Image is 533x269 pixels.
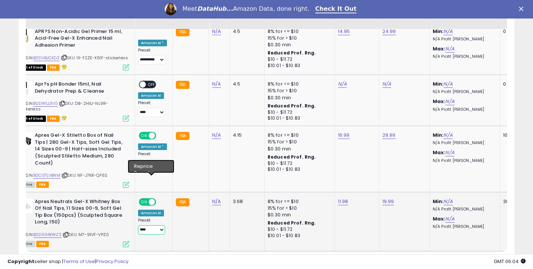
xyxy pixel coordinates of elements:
[197,5,233,12] i: DataHub...
[63,258,95,265] a: Terms of Use
[268,205,329,212] div: 15% for > $10
[268,160,329,167] div: $10 - $11.72
[503,132,526,139] div: 101
[18,81,129,121] div: ASIN:
[176,28,190,36] small: FBA
[212,80,221,88] a: N/A
[35,198,125,228] b: Apres Neutrals Gel-X Whitney Box Of Nail Tips, 11 Sizes 00-9, Soft Gel Tip Box (150pcs) (Sculpted...
[47,116,60,122] span: FBA
[268,109,329,116] div: $10 - $11.72
[382,80,391,88] a: N/A
[18,64,46,71] span: All listings that are currently out of stock and unavailable for purchase on Amazon
[268,103,316,109] b: Reduced Prof. Rng.
[503,198,526,205] div: 30
[443,80,452,88] a: N/A
[382,28,396,35] a: 24.99
[268,81,329,87] div: 8% for <= $10
[433,158,494,163] p: N/A Profit [PERSON_NAME]
[60,64,67,69] i: hazardous material
[268,166,329,173] div: $10.01 - $10.83
[212,132,221,139] a: N/A
[268,146,329,152] div: $0.30 min
[433,207,494,212] p: N/A Profit [PERSON_NAME]
[503,28,526,35] div: 0
[268,115,329,122] div: $10.01 - $10.83
[176,198,190,206] small: FBA
[138,100,167,117] div: Preset:
[433,140,494,146] p: N/A Profit [PERSON_NAME]
[503,81,526,87] div: 0
[382,198,394,205] a: 19.99
[433,107,494,112] p: N/A Profit [PERSON_NAME]
[268,220,316,226] b: Reduced Prof. Rng.
[338,198,348,205] a: 11.98
[268,233,329,239] div: $10.01 - $10.83
[268,212,329,218] div: $0.30 min
[176,132,190,140] small: FBA
[61,172,107,178] span: | SKU: NF-J7KR-QF6S
[18,100,108,112] span: | SKU: D8-2HXJ-NL9R-stickerless
[212,28,221,35] a: N/A
[443,132,452,139] a: N/A
[433,215,446,222] b: Max:
[268,63,329,69] div: $10.01 - $10.83
[433,132,444,139] b: Min:
[212,198,221,205] a: N/A
[35,28,125,51] b: APR?S Non-Acidic Gel Primer 15 ml, Acid-Free Gel-X Enhanced Nail Adhesion Primer
[140,133,149,139] span: ON
[233,198,259,205] div: 3.68
[138,48,167,64] div: Preset:
[445,215,454,223] a: N/A
[433,98,446,105] b: Max:
[268,139,329,145] div: 15% for > $10
[445,98,454,105] a: N/A
[138,218,167,235] div: Preset:
[165,3,177,15] img: Profile image for Georgie
[18,116,46,122] span: All listings that are currently out of stock and unavailable for purchase on Amazon
[433,37,494,42] p: N/A Profit [PERSON_NAME]
[268,94,329,101] div: $0.30 min
[138,40,167,46] div: Amazon AI *
[315,5,357,13] a: Check It Out
[433,89,494,94] p: N/A Profit [PERSON_NAME]
[18,241,35,247] span: All listings currently available for purchase on Amazon
[155,133,167,139] span: OFF
[176,81,190,89] small: FBA
[47,64,60,71] span: FBA
[494,258,526,265] span: 2025-09-11 06:04 GMT
[33,100,58,107] a: B0DW1JJ1VG
[268,56,329,63] div: $10 - $11.72
[18,182,35,188] span: All listings currently available for purchase on Amazon
[33,172,60,179] a: B0CGTLVBNM
[33,232,61,238] a: B0D934KWZS
[433,28,444,35] b: Min:
[7,258,34,265] strong: Copyright
[338,28,350,35] a: 14.95
[268,28,329,35] div: 8% for <= $10
[382,132,396,139] a: 29.99
[338,132,350,139] a: 16.99
[140,199,149,205] span: ON
[268,50,316,56] b: Reduced Prof. Rng.
[155,199,167,205] span: OFF
[36,182,49,188] span: FBA
[233,132,259,139] div: 4.15
[35,81,125,96] b: Apr?s pH Bonder 15ml, Nail Dehydrator Prep & Cleanse
[443,198,452,205] a: N/A
[445,45,454,53] a: N/A
[61,55,128,61] span: | SKU: 1X-F2ZE-X61F-stickerless
[268,35,329,41] div: 15% for > $10
[519,7,526,11] div: Close
[268,154,316,160] b: Reduced Prof. Rng.
[63,232,109,238] span: | SKU: M7-91VF-VPZ0
[433,54,494,59] p: N/A Profit [PERSON_NAME]
[7,258,128,265] div: seller snap | |
[268,226,329,233] div: $10 - $11.72
[433,45,446,52] b: Max:
[443,28,452,35] a: N/A
[138,92,164,99] div: Amazon AI
[445,149,454,156] a: N/A
[182,5,309,13] div: Meet Amazon Data, done right.
[96,258,128,265] a: Privacy Policy
[33,55,60,61] a: B0DVBJCKDZ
